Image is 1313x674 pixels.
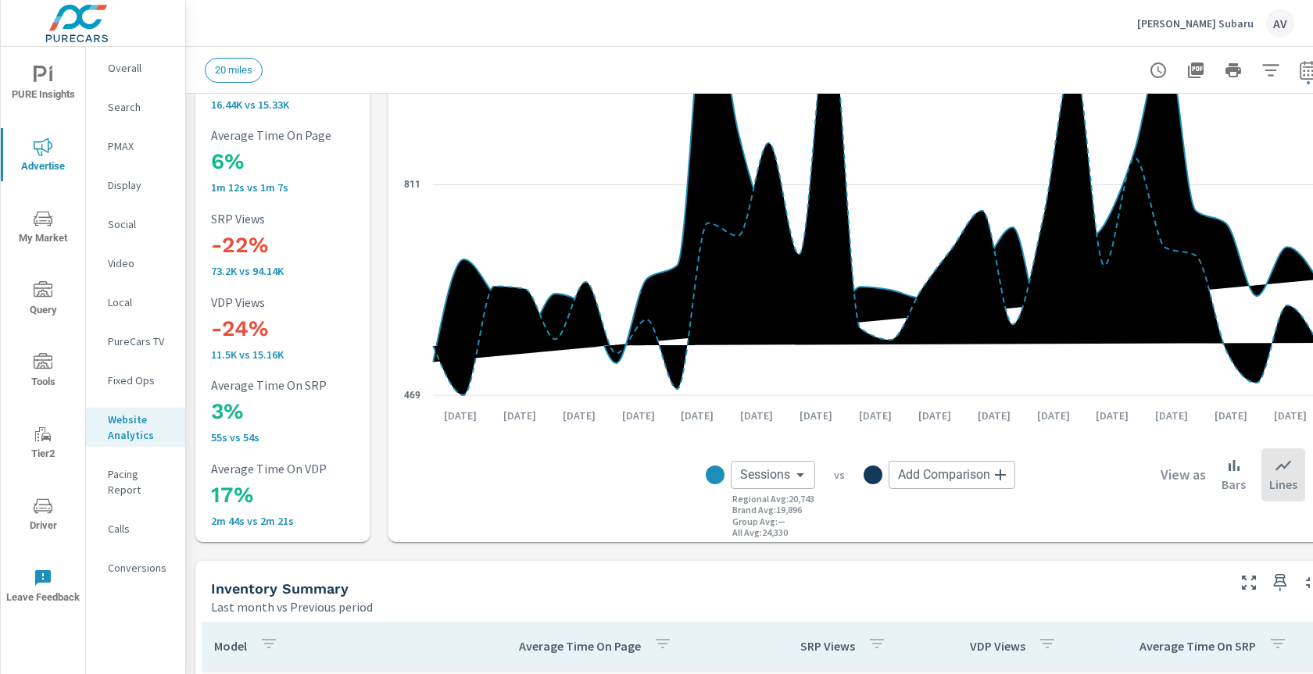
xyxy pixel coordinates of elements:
p: [DATE] [433,408,488,423]
p: 2m 44s vs 2m 21s [211,515,417,527]
p: All Avg : 24,330 [732,527,788,538]
p: [DATE] [1144,408,1199,423]
span: My Market [5,209,80,248]
text: 469 [404,390,420,401]
div: Sessions [731,461,815,489]
div: nav menu [1,47,85,622]
h3: 3% [211,398,417,425]
p: [DATE] [848,408,903,423]
p: Average Time On SRP [1139,638,1256,654]
p: Lines [1269,475,1297,494]
p: Display [108,177,173,193]
p: [DATE] [789,408,843,423]
h3: -24% [211,316,417,342]
div: Local [86,291,185,314]
p: Website Analytics [108,412,173,443]
p: SRP Views [800,638,855,654]
p: Search [108,99,173,115]
p: Group Avg : — [732,516,785,527]
p: [DATE] [1026,408,1081,423]
text: 811 [404,179,420,190]
p: [DATE] [611,408,666,423]
p: PMAX [108,138,173,154]
p: Conversions [108,560,173,576]
p: [DATE] [492,408,547,423]
p: Local [108,294,173,310]
h5: Inventory Summary [211,580,349,597]
p: [DATE] [729,408,784,423]
div: Overall [86,56,185,80]
p: Fixed Ops [108,373,173,388]
p: Average Time On Page [211,128,417,142]
p: 1m 12s vs 1m 7s [211,181,417,194]
p: 16,436 vs 15,327 [211,98,417,111]
p: VDP Views [211,295,417,309]
p: Average Time On Page [519,638,641,654]
p: [DATE] [552,408,606,423]
p: [DATE] [1085,408,1139,423]
p: Video [108,255,173,271]
p: Regional Avg : 20,743 [732,494,814,505]
span: Add Comparison [898,467,990,483]
div: Video [86,251,185,275]
span: Leave Feedback [5,569,80,607]
span: Sessions [740,467,790,483]
button: Apply Filters [1255,55,1286,86]
p: SRP Views [211,212,417,226]
p: Average Time On VDP [211,462,417,476]
p: [DATE] [1204,408,1258,423]
div: PureCars TV [86,330,185,353]
p: 11,499 vs 15,157 [211,348,417,361]
span: Driver [5,497,80,535]
h3: -22% [211,232,417,259]
p: Overall [108,60,173,76]
div: Display [86,173,185,197]
p: PureCars TV [108,333,173,349]
p: [DATE] [967,408,1021,423]
p: [DATE] [670,408,724,423]
h6: View as [1161,467,1206,483]
h3: 17% [211,482,417,508]
span: Tools [5,353,80,391]
span: Advertise [5,137,80,176]
p: [DATE] [907,408,962,423]
h3: 6% [211,148,417,175]
span: Query [5,281,80,319]
div: Calls [86,517,185,540]
div: Conversions [86,556,185,579]
button: "Export Report to PDF" [1180,55,1211,86]
span: 20 miles [206,64,262,76]
p: Calls [108,521,173,537]
div: Pacing Report [86,462,185,501]
p: VDP Views [970,638,1025,654]
p: Model [214,638,247,654]
div: Search [86,95,185,119]
div: PMAX [86,134,185,158]
div: Fixed Ops [86,369,185,392]
p: Brand Avg : 19,896 [732,505,802,515]
p: Pacing Report [108,466,173,497]
p: [PERSON_NAME] Subaru [1137,16,1254,30]
p: Social [108,216,173,232]
div: Add Comparison [889,461,1015,489]
span: Save this to your personalized report [1268,570,1293,595]
button: Print Report [1218,55,1249,86]
p: 55s vs 54s [211,431,417,444]
div: AV [1266,9,1294,37]
div: Social [86,212,185,236]
p: vs [815,468,864,482]
span: PURE Insights [5,66,80,104]
button: Make Fullscreen [1236,570,1261,595]
div: Website Analytics [86,408,185,447]
span: Tier2 [5,425,80,463]
p: Bars [1222,475,1246,494]
p: Average Time On SRP [211,378,417,392]
p: Last month vs Previous period [211,597,373,616]
p: 73,200 vs 94,137 [211,265,417,277]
